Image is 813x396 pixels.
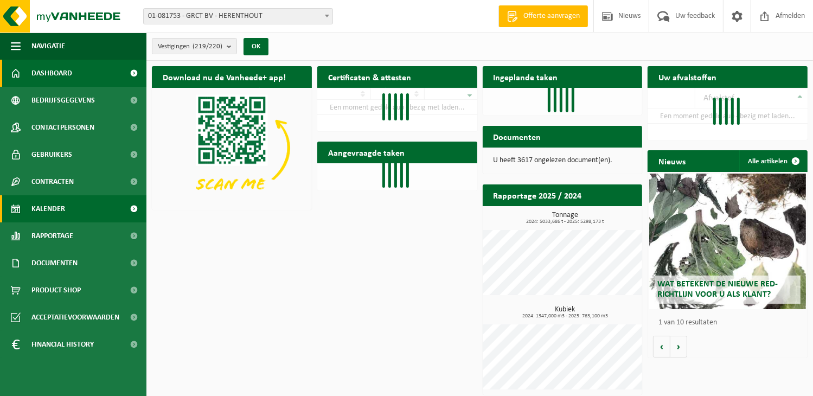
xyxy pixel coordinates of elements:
[649,174,806,309] a: Wat betekent de nieuwe RED-richtlijn voor u als klant?
[488,314,643,319] span: 2024: 1347,000 m3 - 2025: 763,100 m3
[31,250,78,277] span: Documenten
[152,38,237,54] button: Vestigingen(219/220)
[31,33,65,60] span: Navigatie
[494,157,632,164] p: U heeft 3617 ongelezen document(en).
[483,184,593,206] h2: Rapportage 2025 / 2024
[648,150,696,171] h2: Nieuws
[653,336,670,357] button: Vorige
[31,304,119,331] span: Acceptatievoorwaarden
[144,9,332,24] span: 01-081753 - GRCT BV - HERENTHOUT
[317,142,415,163] h2: Aangevraagde taken
[648,66,727,87] h2: Uw afvalstoffen
[31,277,81,304] span: Product Shop
[31,195,65,222] span: Kalender
[31,60,72,87] span: Dashboard
[657,280,778,299] span: Wat betekent de nieuwe RED-richtlijn voor u als klant?
[158,39,222,55] span: Vestigingen
[31,114,94,141] span: Contactpersonen
[561,206,641,227] a: Bekijk rapportage
[483,66,569,87] h2: Ingeplande taken
[488,219,643,225] span: 2024: 5033,686 t - 2025: 5298,173 t
[31,87,95,114] span: Bedrijfsgegevens
[244,38,268,55] button: OK
[658,319,802,327] p: 1 van 10 resultaten
[521,11,582,22] span: Offerte aanvragen
[152,88,312,208] img: Download de VHEPlus App
[317,66,422,87] h2: Certificaten & attesten
[739,150,806,172] a: Alle artikelen
[483,126,552,147] h2: Documenten
[498,5,588,27] a: Offerte aanvragen
[488,212,643,225] h3: Tonnage
[193,43,222,50] count: (219/220)
[31,141,72,168] span: Gebruikers
[488,306,643,319] h3: Kubiek
[143,8,333,24] span: 01-081753 - GRCT BV - HERENTHOUT
[31,331,94,358] span: Financial History
[670,336,687,357] button: Volgende
[152,66,297,87] h2: Download nu de Vanheede+ app!
[31,222,73,250] span: Rapportage
[31,168,74,195] span: Contracten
